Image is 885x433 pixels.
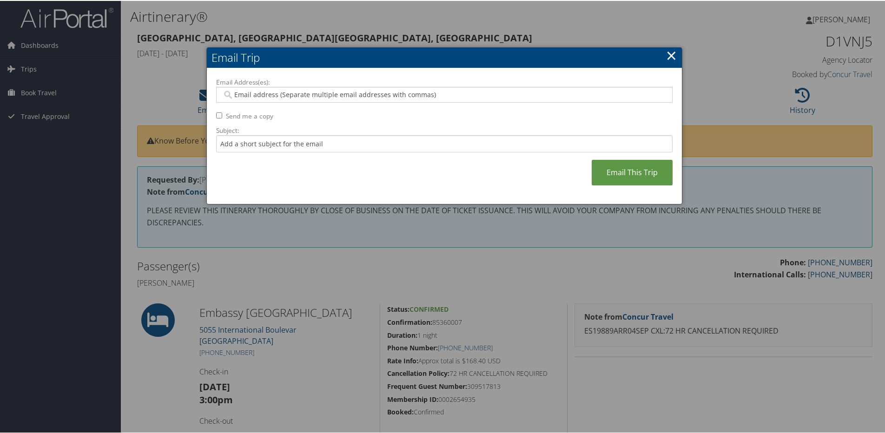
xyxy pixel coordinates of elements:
input: Email address (Separate multiple email addresses with commas) [222,89,666,98]
a: × [666,45,677,64]
h2: Email Trip [207,46,682,67]
label: Subject: [216,125,673,134]
label: Email Address(es): [216,77,673,86]
input: Add a short subject for the email [216,134,673,151]
label: Send me a copy [226,111,273,120]
a: Email This Trip [592,159,673,184]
